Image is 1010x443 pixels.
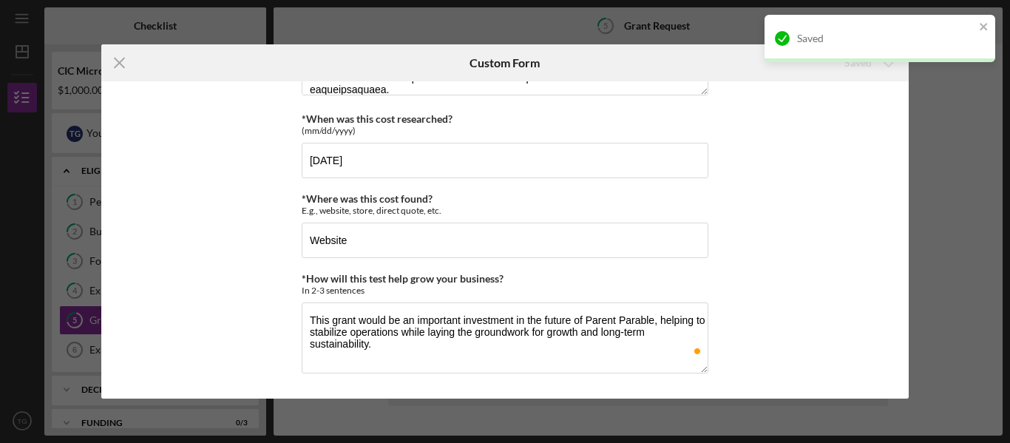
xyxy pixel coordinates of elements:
[470,56,540,70] h6: Custom Form
[302,285,708,296] div: In 2-3 sentences
[302,192,433,205] label: *Where was this cost found?
[302,112,453,125] label: *When was this cost researched?
[302,302,708,373] textarea: To enrich screen reader interactions, please activate Accessibility in Grammarly extension settings
[302,205,708,216] div: E.g., website, store, direct quote, etc.
[302,125,708,136] div: (mm/dd/yyyy)
[302,272,504,285] label: *How will this test help grow your business?
[979,21,989,35] button: close
[797,33,975,44] div: Saved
